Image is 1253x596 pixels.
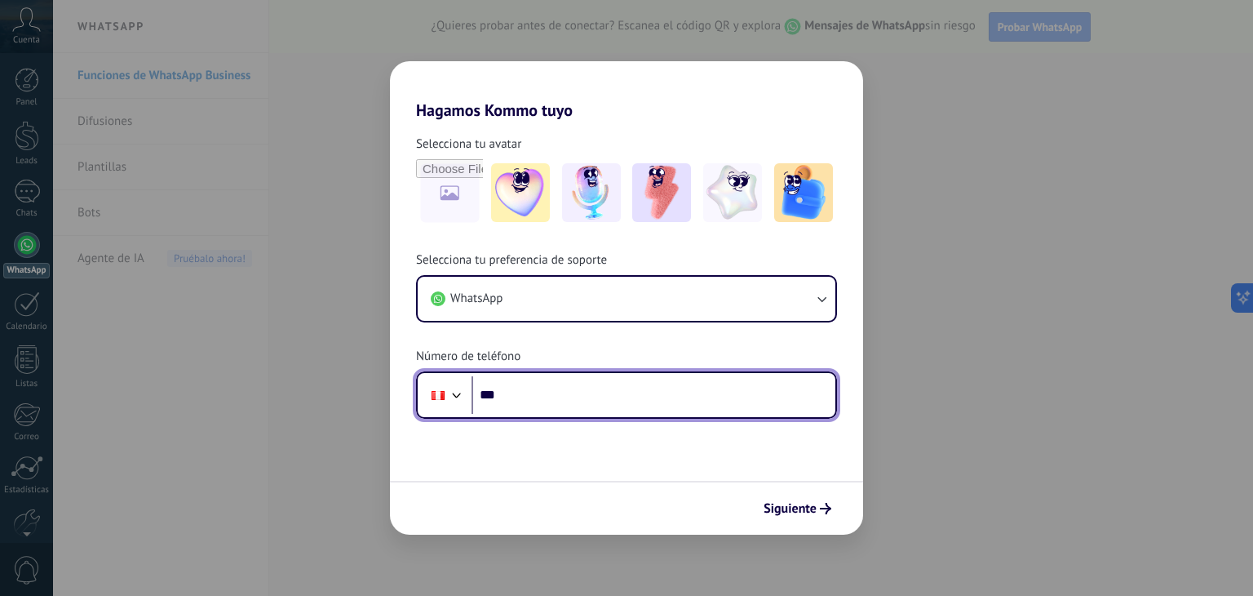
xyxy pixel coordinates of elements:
img: -3.jpeg [632,163,691,222]
span: Siguiente [764,503,817,514]
span: WhatsApp [450,291,503,307]
span: Selecciona tu preferencia de soporte [416,252,607,269]
div: Peru: + 51 [423,378,454,412]
span: Número de teléfono [416,349,520,365]
button: WhatsApp [418,277,835,321]
h2: Hagamos Kommo tuyo [390,61,863,120]
span: Selecciona tu avatar [416,136,521,153]
img: -1.jpeg [491,163,550,222]
img: -5.jpeg [774,163,833,222]
img: -4.jpeg [703,163,762,222]
img: -2.jpeg [562,163,621,222]
button: Siguiente [756,495,839,523]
